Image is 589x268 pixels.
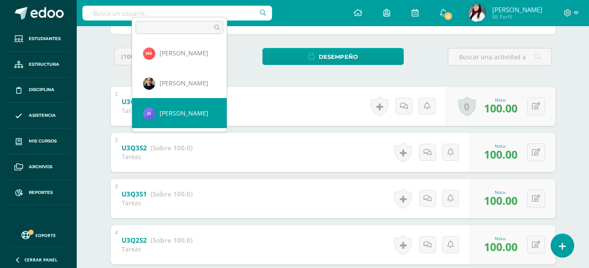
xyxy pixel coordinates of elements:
span: [PERSON_NAME] [160,49,208,57]
img: ea96e7cfea1ae99e6d7c2159995a43d5.png [143,108,155,120]
span: [PERSON_NAME] [160,109,208,117]
img: c7e9e9cb18774e52080a5dd6ffc93865.png [143,78,155,90]
img: 6f1ce06b4426da23d70a412c6aa31d78.png [143,47,155,60]
span: [PERSON_NAME] [160,79,208,87]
